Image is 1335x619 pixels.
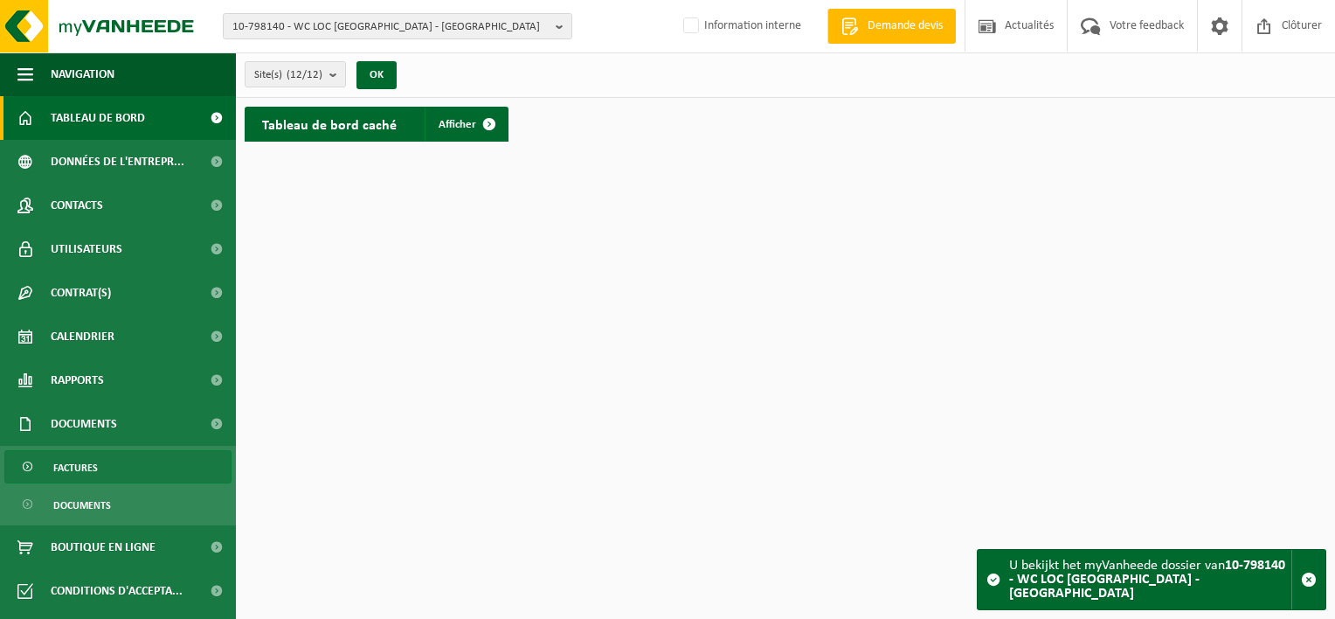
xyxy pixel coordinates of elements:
h2: Tableau de bord caché [245,107,414,141]
span: Calendrier [51,315,114,358]
button: 10-798140 - WC LOC [GEOGRAPHIC_DATA] - [GEOGRAPHIC_DATA] [223,13,572,39]
span: Contacts [51,184,103,227]
span: Rapports [51,358,104,402]
span: Site(s) [254,62,322,88]
span: Boutique en ligne [51,525,156,569]
a: Documents [4,488,232,521]
span: Tableau de bord [51,96,145,140]
a: Afficher [425,107,507,142]
span: 10-798140 - WC LOC [GEOGRAPHIC_DATA] - [GEOGRAPHIC_DATA] [232,14,549,40]
span: Documents [51,402,117,446]
span: Factures [53,451,98,484]
count: (12/12) [287,69,322,80]
a: Demande devis [827,9,956,44]
span: Conditions d'accepta... [51,569,183,613]
button: OK [356,61,397,89]
strong: 10-798140 - WC LOC [GEOGRAPHIC_DATA] - [GEOGRAPHIC_DATA] [1009,559,1285,601]
a: Factures [4,450,232,483]
div: U bekijkt het myVanheede dossier van [1009,550,1291,609]
span: Documents [53,489,111,522]
span: Données de l'entrepr... [51,140,184,184]
span: Contrat(s) [51,271,111,315]
button: Site(s)(12/12) [245,61,346,87]
span: Afficher [439,119,476,130]
label: Information interne [680,13,801,39]
span: Navigation [51,52,114,96]
span: Utilisateurs [51,227,122,271]
span: Demande devis [863,17,947,35]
